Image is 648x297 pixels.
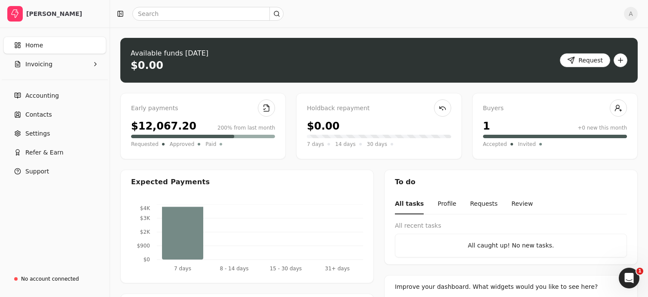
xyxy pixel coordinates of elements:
div: No account connected [21,275,79,283]
div: +0 new this month [578,124,627,132]
a: Contacts [3,106,106,123]
tspan: $2K [140,229,150,235]
tspan: 7 days [174,266,191,272]
button: Requests [470,194,498,214]
a: No account connected [3,271,106,287]
span: Contacts [25,110,52,119]
span: Invited [518,140,536,148]
div: All recent tasks [395,221,627,230]
span: Approved [170,140,195,148]
span: Settings [25,129,50,138]
div: Early payments [131,104,275,113]
a: Settings [3,125,106,142]
div: Expected Payments [131,177,210,187]
span: Support [25,167,49,176]
iframe: Intercom live chat [619,268,639,288]
button: Support [3,163,106,180]
div: Improve your dashboard. What widgets would you like to see here? [395,282,627,291]
button: A [624,7,638,21]
span: Paid [205,140,216,148]
div: $0.00 [131,59,163,72]
span: Invoicing [25,60,52,69]
span: 30 days [367,140,387,148]
div: Holdback repayment [307,104,451,113]
button: Profile [437,194,456,214]
button: Refer & Earn [3,144,106,161]
div: All caught up! No new tasks. [402,241,620,250]
button: All tasks [395,194,424,214]
tspan: $3K [140,215,150,221]
span: 1 [636,268,643,275]
button: Review [511,194,533,214]
input: Search [132,7,284,21]
tspan: $0 [144,257,150,263]
div: 200% from last month [217,124,275,132]
div: [PERSON_NAME] [26,9,102,18]
tspan: 31+ days [325,266,349,272]
tspan: 15 - 30 days [270,266,302,272]
span: 14 days [335,140,355,148]
span: Accounting [25,91,59,100]
tspan: $4K [140,205,150,211]
span: 7 days [307,140,324,148]
button: Request [560,53,610,67]
div: $12,067.20 [131,118,196,134]
tspan: $900 [137,243,150,249]
button: Invoicing [3,56,106,73]
span: Refer & Earn [25,148,64,157]
span: Requested [131,140,159,148]
a: Accounting [3,87,106,104]
div: Available funds [DATE] [131,48,208,59]
span: Accepted [483,140,507,148]
tspan: 8 - 14 days [220,266,248,272]
span: Home [25,41,43,50]
div: To do [385,170,637,194]
div: $0.00 [307,118,339,134]
div: 1 [483,118,490,134]
div: Buyers [483,104,627,113]
a: Home [3,37,106,54]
